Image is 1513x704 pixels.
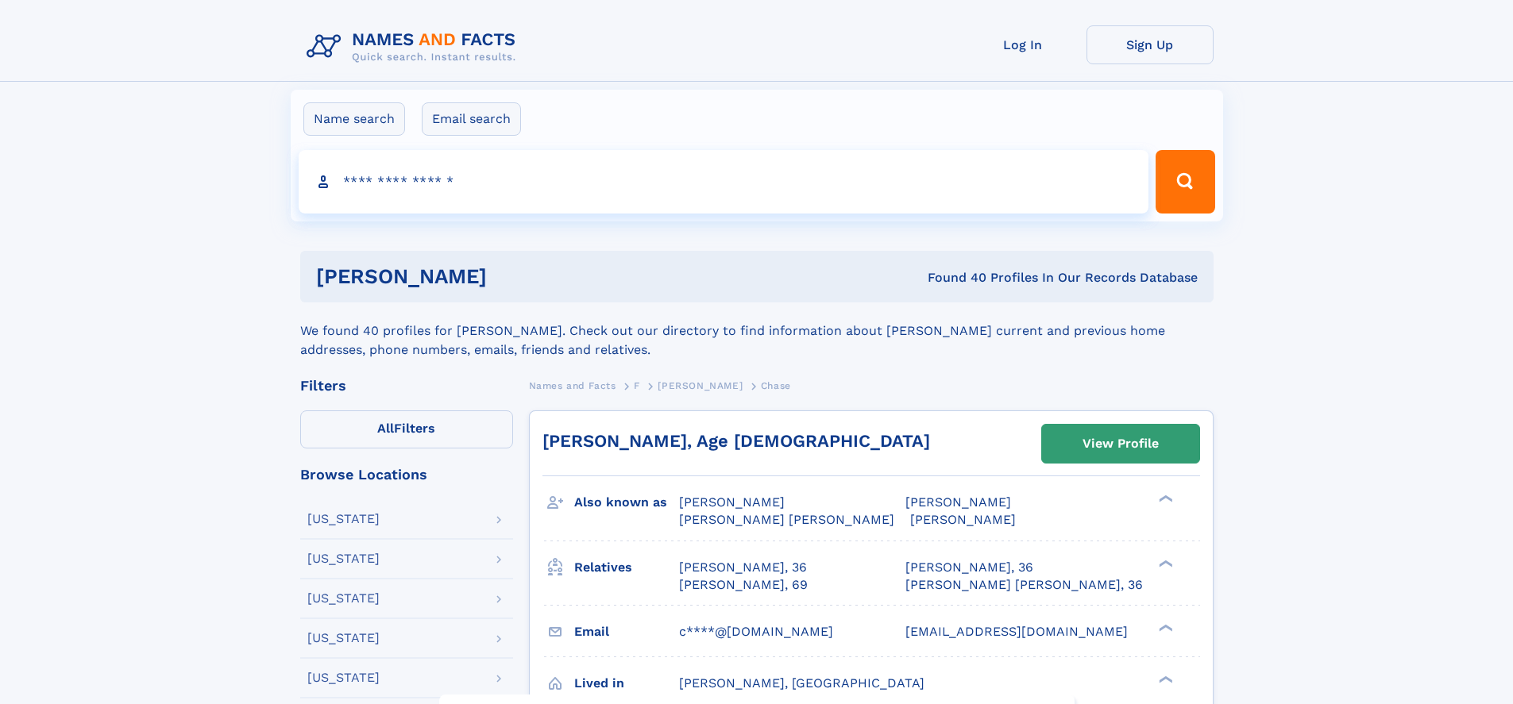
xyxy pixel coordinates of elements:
a: Names and Facts [529,375,616,395]
button: Search Button [1156,150,1214,214]
label: Filters [300,410,513,448]
div: View Profile [1083,425,1159,462]
label: Name search [303,102,405,136]
h3: Lived in [574,670,679,697]
h3: Relatives [574,554,679,581]
h1: [PERSON_NAME] [316,267,708,287]
img: Logo Names and Facts [300,25,529,68]
span: Chase [761,380,791,391]
a: [PERSON_NAME], Age [DEMOGRAPHIC_DATA] [542,431,930,451]
a: F [634,375,640,395]
span: [PERSON_NAME] [905,494,1011,510]
h3: Email [574,618,679,645]
span: [PERSON_NAME] [910,512,1016,527]
div: ❯ [1155,622,1174,633]
div: Filters [300,379,513,393]
div: Browse Locations [300,467,513,482]
span: [EMAIL_ADDRESS][DOMAIN_NAME] [905,624,1128,639]
span: [PERSON_NAME] [658,380,743,391]
div: [US_STATE] [307,671,380,684]
a: View Profile [1042,425,1199,463]
div: [US_STATE] [307,513,380,525]
a: [PERSON_NAME], 69 [679,576,808,594]
input: search input [299,150,1149,214]
a: [PERSON_NAME], 36 [679,559,807,576]
span: [PERSON_NAME], [GEOGRAPHIC_DATA] [679,675,924,691]
span: All [377,421,394,436]
a: Log In [959,25,1087,64]
a: [PERSON_NAME], 36 [905,559,1033,576]
span: [PERSON_NAME] [PERSON_NAME] [679,512,894,527]
div: We found 40 profiles for [PERSON_NAME]. Check out our directory to find information about [PERSON... [300,302,1214,360]
div: ❯ [1155,674,1174,684]
a: Sign Up [1087,25,1214,64]
div: Found 40 Profiles In Our Records Database [707,269,1198,287]
div: [US_STATE] [307,632,380,644]
label: Email search [422,102,521,136]
div: [US_STATE] [307,592,380,605]
a: [PERSON_NAME] [658,375,743,395]
span: [PERSON_NAME] [679,494,785,510]
div: [US_STATE] [307,552,380,565]
div: ❯ [1155,494,1174,504]
span: F [634,380,640,391]
h3: Also known as [574,489,679,516]
div: ❯ [1155,558,1174,568]
a: [PERSON_NAME] [PERSON_NAME], 36 [905,576,1143,594]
